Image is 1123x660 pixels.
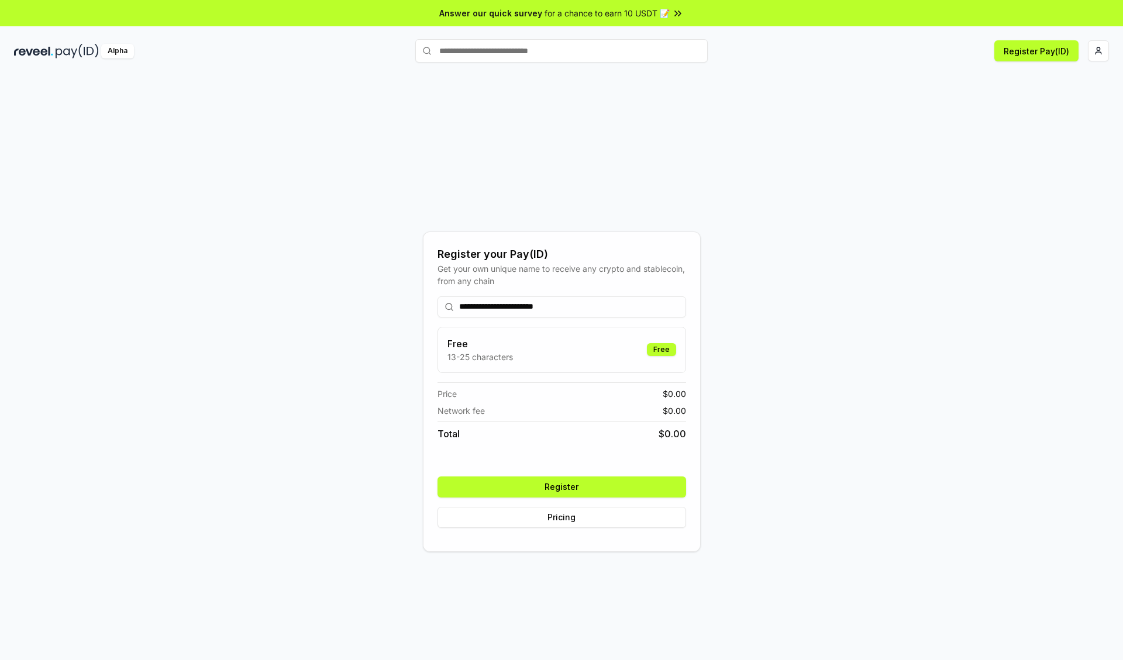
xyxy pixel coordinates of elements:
[647,343,676,356] div: Free
[438,246,686,262] div: Register your Pay(ID)
[438,405,485,417] span: Network fee
[14,44,53,58] img: reveel_dark
[994,40,1079,61] button: Register Pay(ID)
[663,388,686,400] span: $ 0.00
[438,262,686,287] div: Get your own unique name to receive any crypto and stablecoin, from any chain
[439,7,542,19] span: Answer our quick survey
[438,476,686,497] button: Register
[56,44,99,58] img: pay_id
[101,44,134,58] div: Alpha
[447,337,513,351] h3: Free
[447,351,513,363] p: 13-25 characters
[438,507,686,528] button: Pricing
[438,427,460,441] span: Total
[659,427,686,441] span: $ 0.00
[545,7,670,19] span: for a chance to earn 10 USDT 📝
[663,405,686,417] span: $ 0.00
[438,388,457,400] span: Price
